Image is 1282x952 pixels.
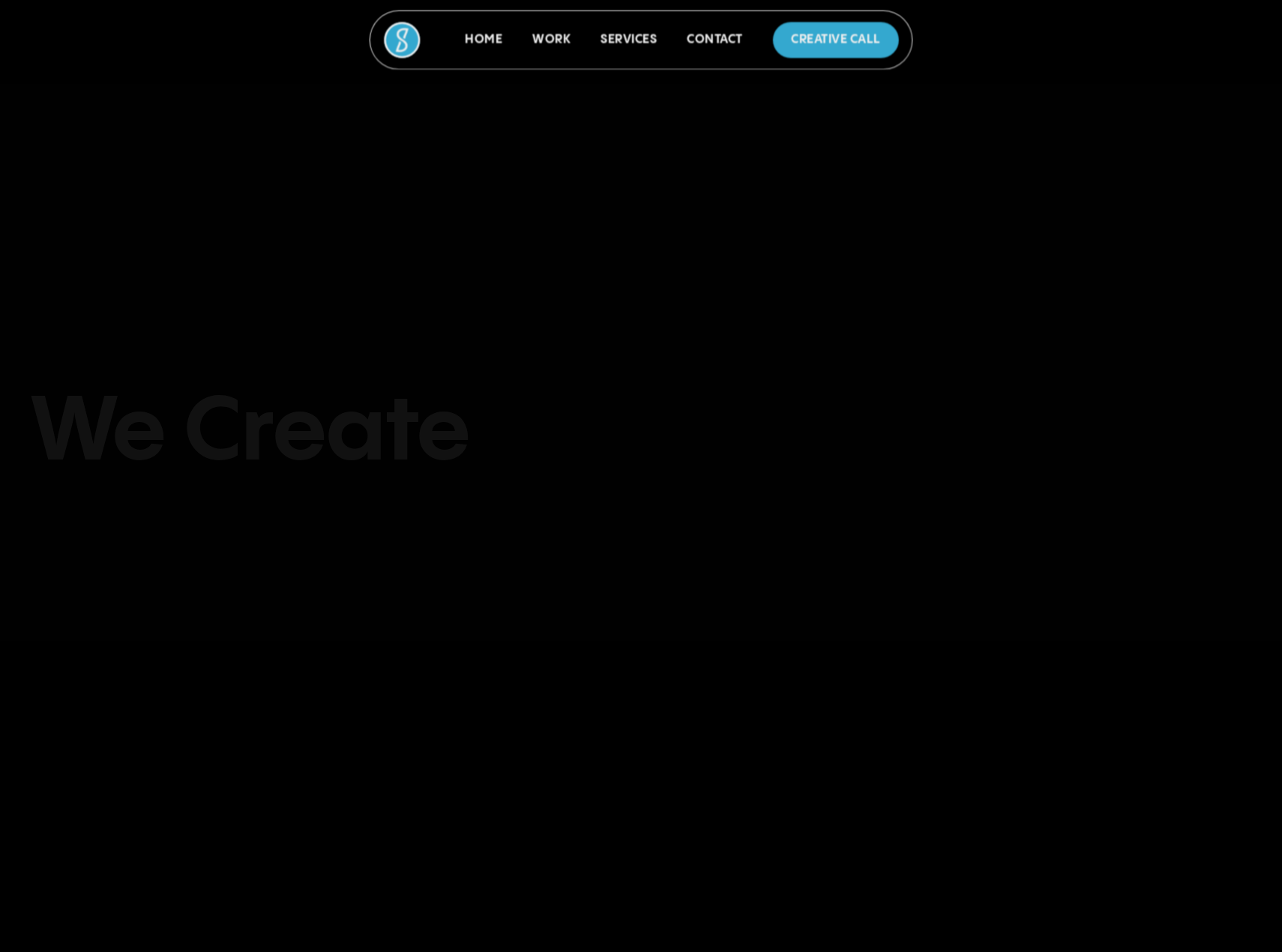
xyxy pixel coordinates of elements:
[30,476,1252,560] h1: Experiences
[532,33,571,46] a: Work
[30,392,1252,476] h1: We Create
[601,33,657,46] a: Services
[465,33,502,46] a: Home
[790,31,880,49] p: Creative Call
[687,33,743,46] a: Contact
[384,22,420,58] img: Socialure Logo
